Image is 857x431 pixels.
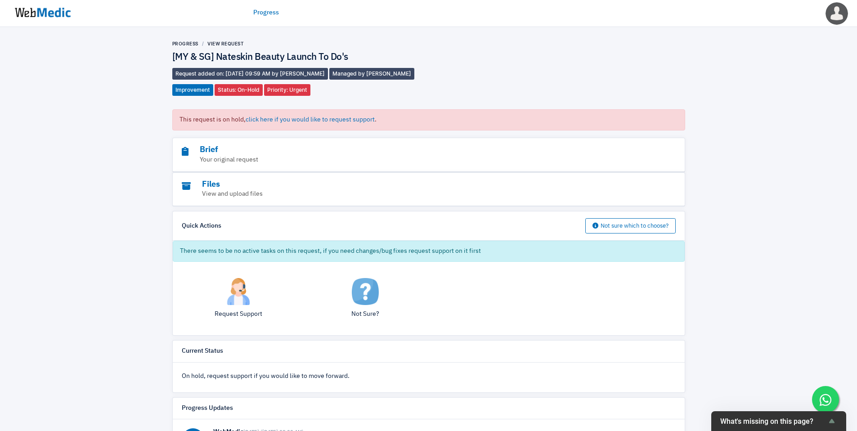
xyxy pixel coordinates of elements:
span: click here if you would like to request support [246,117,375,123]
button: Show survey - What's missing on this page? [720,416,837,427]
button: Not sure which to choose? [585,218,676,233]
p: Your original request [182,155,626,165]
div: This request is on hold, . [172,109,685,130]
span: Improvement [172,84,213,96]
h6: Progress Updates [182,404,233,413]
span: What's missing on this page? [720,417,826,426]
span: Managed by [PERSON_NAME] [329,68,414,80]
a: Progress [253,8,279,18]
span: Priority: Urgent [264,84,310,96]
span: Status: On-Hold [215,84,263,96]
p: On hold, request support if you would like to move forward. [182,372,676,381]
span: Request added on: [DATE] 09:59 AM by [PERSON_NAME] [172,68,328,80]
div: There seems to be no active tasks on this request, if you need changes/bug fixes request support ... [173,241,685,262]
p: View and upload files [182,189,626,199]
h3: Files [182,180,626,190]
nav: breadcrumb [172,40,429,47]
h3: Brief [182,145,626,155]
img: support.png [225,278,252,305]
a: View Request [207,41,244,46]
h6: Current Status [182,347,223,355]
p: Not Sure? [309,310,422,319]
p: Request Support [182,310,295,319]
img: not-sure.png [352,278,379,305]
a: Progress [172,41,198,46]
h6: Quick Actions [182,222,221,230]
h4: [MY & SG] Nateskin Beauty Launch To Do's [172,52,429,63]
